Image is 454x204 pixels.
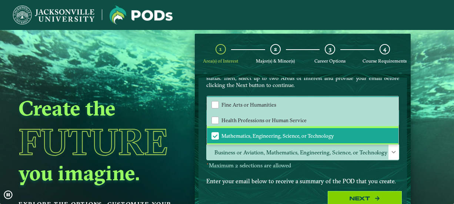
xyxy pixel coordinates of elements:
img: Jacksonville University logo [13,6,94,24]
span: Career Options [314,58,345,64]
img: Jacksonville University logo [110,6,173,24]
span: Major(s) & Minor(s) [256,58,295,64]
span: 4 [383,46,386,53]
span: Health Professions or Human Service [221,117,307,124]
span: Fine Arts or Humanities [221,101,276,108]
span: Mathematics, Engineering, Science, or Technology [221,133,334,139]
label: Select Your Status [201,96,405,110]
h2: Create the [19,95,177,121]
span: 1 [219,46,222,53]
h1: Future [19,124,177,160]
sup: ⋆ [206,161,209,166]
span: Course Requirements [363,58,407,64]
li: Fine Arts or Humanities [207,97,398,113]
span: 2 [274,46,277,53]
li: Mathematics, Engineering, Science, or Technology [207,128,398,144]
span: 3 [329,46,331,53]
label: Select Your Area(s) of Interest [201,131,405,144]
span: Area(s) of Interest [203,58,238,64]
h2: you imagine. [19,160,177,186]
li: Health Professions or Human Service [207,113,398,128]
span: Business or Aviation, Mathematics, Engineering, Science, or Technology [207,144,399,160]
label: Enter your email below to receive a summary of the POD that you create. [201,174,405,188]
p: Maximum 2 selections are allowed [206,162,399,169]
